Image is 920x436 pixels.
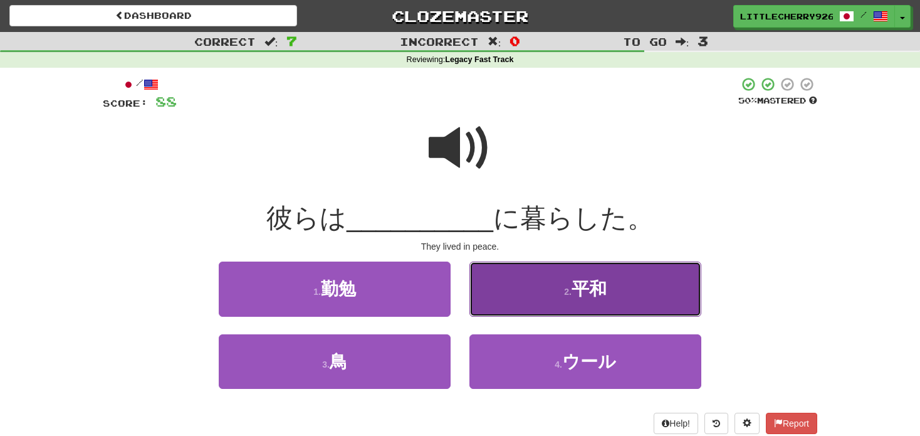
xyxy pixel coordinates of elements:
span: に暮らした。 [493,203,654,233]
div: / [103,77,177,92]
span: 3 [698,33,708,48]
span: Incorrect [400,35,479,48]
small: 1 . [313,287,321,297]
span: : [264,36,278,47]
button: 1.勤勉 [219,262,451,316]
small: 2 . [564,287,572,297]
span: 彼らは [266,203,347,233]
span: ウール [562,352,616,371]
div: They lived in peace. [103,240,817,253]
button: Report [766,413,817,434]
span: 勤勉 [321,279,356,299]
span: 7 [286,33,297,48]
span: 鳥 [330,352,347,371]
strong: Legacy Fast Track [445,55,513,64]
span: 0 [510,33,520,48]
a: Dashboard [9,5,297,26]
span: Score: [103,98,148,109]
span: __________ [347,203,493,233]
span: To go [623,35,667,48]
button: 2.平和 [469,262,701,316]
button: 4.ウール [469,334,701,389]
span: : [676,36,689,47]
small: 4 . [555,359,562,370]
small: 3 . [322,359,330,370]
span: : [488,36,501,47]
button: Help! [654,413,698,434]
span: Correct [194,35,256,48]
button: Round history (alt+y) [704,413,728,434]
span: / [860,10,867,19]
div: Mastered [738,95,817,107]
a: Clozemaster [316,5,604,27]
span: 平和 [572,279,607,299]
a: LittleCherry9267 / [733,5,895,28]
span: 50 % [738,95,757,105]
button: 3.鳥 [219,334,451,389]
span: 88 [155,93,177,109]
span: LittleCherry9267 [740,11,833,22]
